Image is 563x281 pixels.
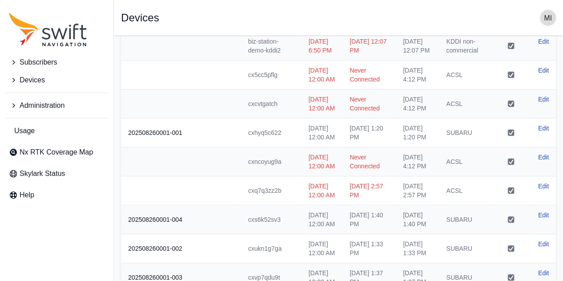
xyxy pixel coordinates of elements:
a: Edit [538,37,549,46]
img: user photo [540,10,556,26]
td: [DATE] 12:00 AM [301,147,342,176]
td: SUBARU [439,234,491,263]
td: [DATE] 6:50 PM [301,32,342,61]
a: Edit [538,211,549,220]
td: KDDI non-commercial [439,32,491,61]
h1: Devices [121,12,159,23]
td: SUBARU [439,205,491,234]
a: Edit [538,153,549,162]
span: Help [20,190,34,200]
td: biz-station-demo-kddi2 [241,32,301,61]
a: Edit [538,240,549,248]
td: [DATE] 1:33 PM [342,234,396,263]
td: Never Connected [342,90,396,118]
td: ACSL [439,147,491,176]
a: Edit [538,66,549,75]
button: Devices [5,71,108,89]
td: [DATE] 4:12 PM [396,90,439,118]
td: [DATE] 1:40 PM [342,205,396,234]
span: Nx RTK Coverage Map [20,147,93,158]
td: [DATE] 1:20 PM [396,118,439,147]
td: [DATE] 12:00 AM [301,234,342,263]
span: Skylark Status [20,168,65,179]
td: [DATE] 4:12 PM [396,147,439,176]
td: [DATE] 4:12 PM [396,61,439,90]
td: cxcvtgatch [241,90,301,118]
td: cxncoyug9a [241,147,301,176]
a: Nx RTK Coverage Map [5,143,108,161]
span: Usage [14,126,35,136]
span: Administration [20,100,65,111]
button: Subscribers [5,53,108,71]
td: [DATE] 12:00 AM [301,176,342,205]
td: cxhyq5c622 [241,118,301,147]
a: Edit [538,124,549,133]
th: 202508260001-001 [121,118,241,147]
td: [DATE] 2:57 PM [396,176,439,205]
a: Skylark Status [5,165,108,183]
td: cxukn1g7ga [241,234,301,263]
span: Devices [20,75,45,86]
td: ACSL [439,90,491,118]
a: Usage [5,122,108,140]
a: Edit [538,269,549,277]
a: Help [5,186,108,204]
td: cx5cc5pflg [241,61,301,90]
td: [DATE] 12:00 AM [301,61,342,90]
td: cxq7q3zz2b [241,176,301,205]
td: Never Connected [342,61,396,90]
td: ACSL [439,61,491,90]
td: [DATE] 2:57 PM [342,176,396,205]
a: Edit [538,95,549,104]
td: ACSL [439,176,491,205]
td: [DATE] 12:00 AM [301,90,342,118]
span: Subscribers [20,57,57,68]
td: cxs6k52sv3 [241,205,301,234]
td: [DATE] 1:20 PM [342,118,396,147]
td: SUBARU [439,118,491,147]
td: [DATE] 1:33 PM [396,234,439,263]
td: [DATE] 1:40 PM [396,205,439,234]
td: [DATE] 12:07 PM [396,32,439,61]
td: [DATE] 12:00 AM [301,205,342,234]
button: Administration [5,97,108,114]
a: Edit [538,182,549,191]
th: 202508260001-002 [121,234,241,263]
td: [DATE] 12:07 PM [342,32,396,61]
td: Never Connected [342,147,396,176]
td: [DATE] 12:00 AM [301,118,342,147]
th: 202508260001-004 [121,205,241,234]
